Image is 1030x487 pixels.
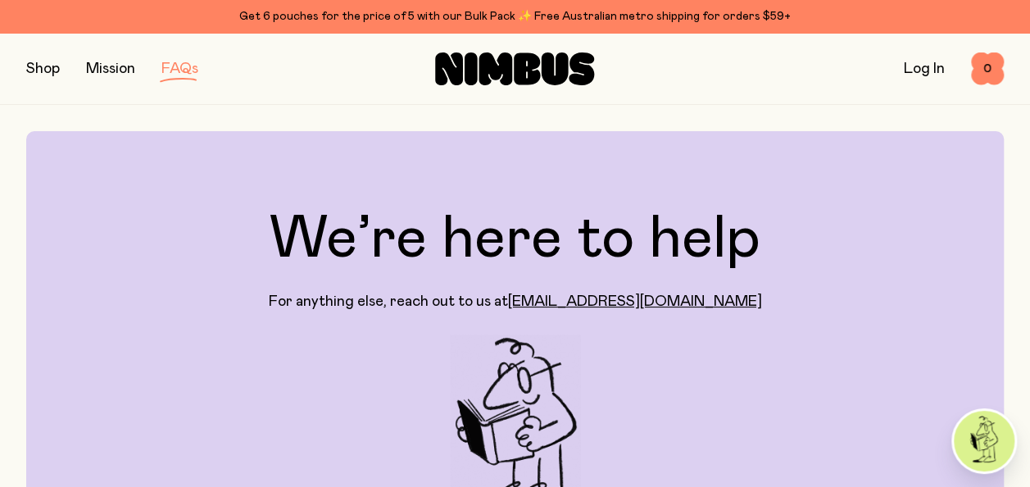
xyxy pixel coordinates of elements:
a: Log In [904,61,945,76]
div: Get 6 pouches for the price of 5 with our Bulk Pack ✨ Free Australian metro shipping for orders $59+ [26,7,1004,26]
a: [EMAIL_ADDRESS][DOMAIN_NAME] [508,294,762,309]
button: 0 [971,52,1004,85]
p: For anything else, reach out to us at [269,292,762,312]
h1: We’re here to help [270,210,760,269]
a: Mission [86,61,135,76]
a: FAQs [161,61,198,76]
img: agent [954,411,1014,471]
